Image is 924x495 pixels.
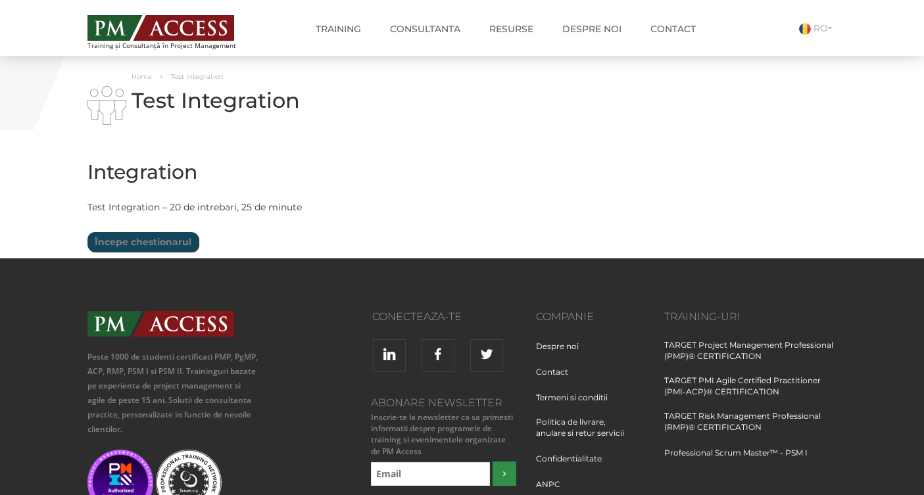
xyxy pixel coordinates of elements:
img: PM ACCESS - Echipa traineri si consultanti certificati PMP: Narciss Popescu, Mihai Olaru, Monica ... [87,15,234,41]
h3: Abonare Newsletter [368,397,516,409]
a: Politica de livrare, anulare si retur servicii [536,416,644,452]
h3: Training-uri [664,311,837,323]
span: Training și Consultanță în Project Management [87,42,260,49]
img: i-02.png [87,86,126,125]
input: Începe chestionarul [87,232,199,252]
a: Despre noi [552,16,631,42]
span: Test Integration [171,72,224,81]
a: TARGET Risk Management Professional (RMP)® CERTIFICATION [664,410,837,446]
a: TARGET Project Management Professional (PMP)® CERTIFICATION [664,339,837,375]
a: Resurse [479,16,543,42]
a: Contact [536,366,578,390]
a: Termeni si conditii [536,392,618,416]
h3: Companie [536,311,644,323]
img: Romana [799,23,811,35]
p: Test Integration – 20 de intrebari, 25 de minute [87,199,581,216]
a: Professional Scrum Master™ - PSM I [664,447,808,471]
a: RO [799,22,837,34]
a: Training [306,16,371,42]
a: Despre noi [536,341,589,365]
input: Email [371,462,490,486]
a: Consultanta [380,16,470,42]
h1: Test Integration [87,89,581,112]
img: PMAccess [87,311,234,337]
a: Contact [641,16,706,42]
a: Confidentialitate [536,453,612,477]
small: Inscrie-te la newsletter ca sa primesti informatii despre programele de training si evenimentele ... [368,412,516,457]
p: Peste 1000 de studenti certificati PMP, PgMP, ACP, RMP, PSM I si PSM II. Traininguri bazate pe ex... [87,350,260,436]
h2: Integration [87,161,581,183]
h3: Conecteaza-te [280,311,462,323]
a: TARGET PMI Agile Certified Practitioner (PMI-ACP)® CERTIFICATION [664,375,837,410]
a: Training și Consultanță în Project Management [87,11,260,49]
a: Home [132,72,152,81]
